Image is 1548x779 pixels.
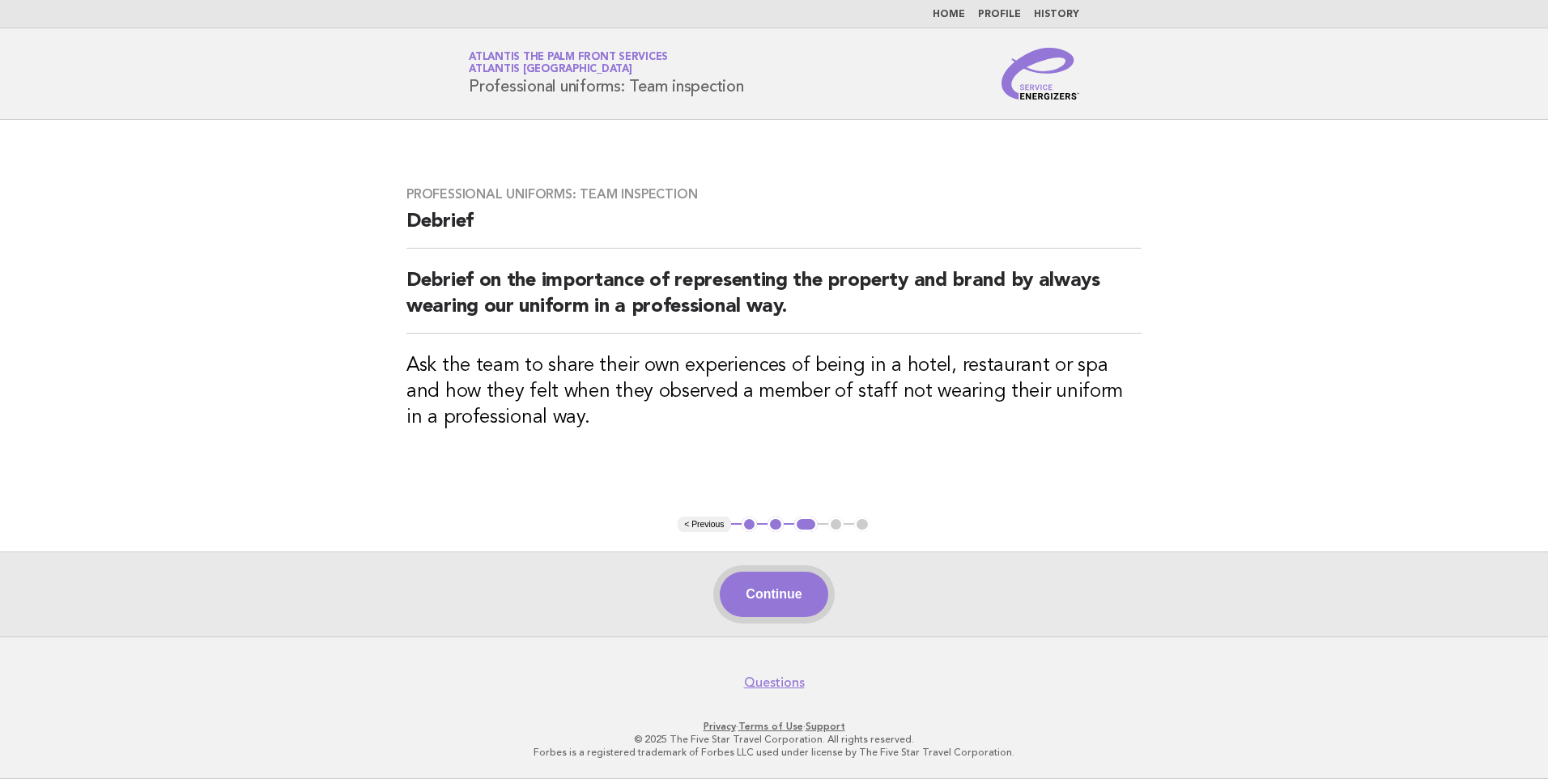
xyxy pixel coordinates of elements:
img: Service Energizers [1002,48,1079,100]
a: Questions [744,675,805,691]
p: Forbes is a registered trademark of Forbes LLC used under license by The Five Star Travel Corpora... [279,746,1269,759]
button: Continue [720,572,827,617]
h2: Debrief [406,209,1142,249]
h3: Professional uniforms: Team inspection [406,186,1142,202]
a: Atlantis The Palm Front ServicesAtlantis [GEOGRAPHIC_DATA] [469,52,668,74]
button: < Previous [678,517,730,533]
a: Profile [978,10,1021,19]
button: 1 [742,517,758,533]
a: Privacy [704,721,736,732]
a: Terms of Use [738,721,803,732]
span: Atlantis [GEOGRAPHIC_DATA] [469,65,632,75]
h1: Professional uniforms: Team inspection [469,53,744,95]
a: Support [806,721,845,732]
h2: Debrief on the importance of representing the property and brand by always wearing our uniform in... [406,268,1142,334]
button: 2 [768,517,784,533]
p: © 2025 The Five Star Travel Corporation. All rights reserved. [279,733,1269,746]
p: · · [279,720,1269,733]
a: Home [933,10,965,19]
h3: Ask the team to share their own experiences of being in a hotel, restaurant or spa and how they f... [406,353,1142,431]
a: History [1034,10,1079,19]
button: 3 [794,517,818,533]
